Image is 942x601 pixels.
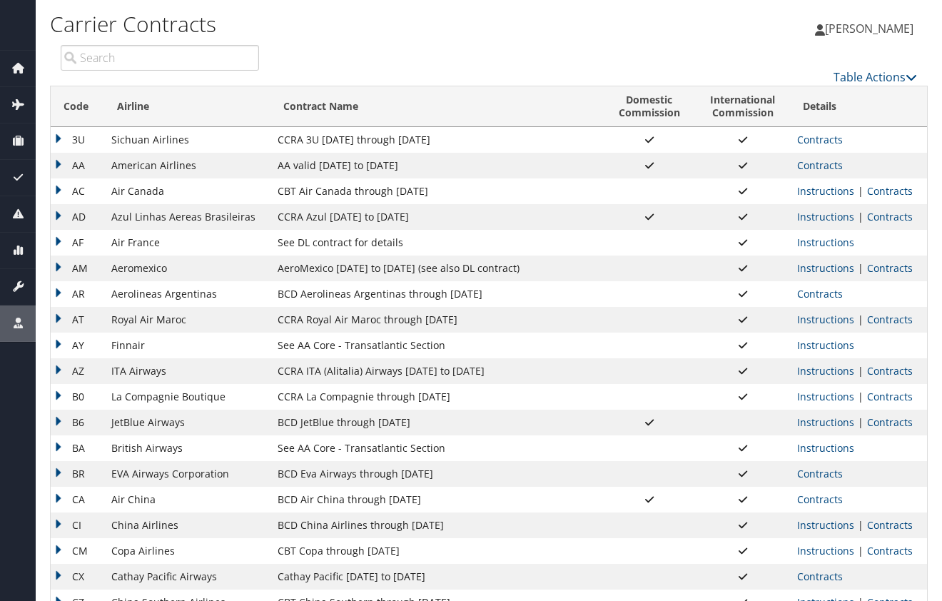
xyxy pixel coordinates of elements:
td: AT [51,307,104,333]
td: See AA Core - Transatlantic Section [270,435,603,461]
td: AZ [51,358,104,384]
td: Aerolineas Argentinas [104,281,271,307]
td: Cathay Pacific Airways [104,564,271,590]
a: View Contracts [867,518,913,532]
td: China Airlines [104,512,271,538]
td: CCRA La Compagnie through [DATE] [270,384,603,410]
a: View Ticketing Instructions [797,261,854,275]
td: Aeromexico [104,256,271,281]
td: AY [51,333,104,358]
th: Code: activate to sort column descending [51,86,104,127]
a: View Ticketing Instructions [797,415,854,429]
td: CCRA ITA (Alitalia) Airways [DATE] to [DATE] [270,358,603,384]
th: Contract Name: activate to sort column ascending [270,86,603,127]
span: | [854,544,867,557]
a: View Ticketing Instructions [797,441,854,455]
td: BCD Aerolineas Argentinas through [DATE] [270,281,603,307]
td: Air Canada [104,178,271,204]
td: See AA Core - Transatlantic Section [270,333,603,358]
th: InternationalCommission: activate to sort column ascending [695,86,791,127]
td: AF [51,230,104,256]
a: View Contracts [797,493,843,506]
a: View Contracts [867,210,913,223]
a: View Contracts [867,415,913,429]
a: View Ticketing Instructions [797,236,854,249]
th: DomesticCommission: activate to sort column ascending [603,86,694,127]
a: View Ticketing Instructions [797,184,854,198]
td: CX [51,564,104,590]
a: [PERSON_NAME] [815,7,928,50]
td: Air China [104,487,271,512]
td: ITA Airways [104,358,271,384]
td: BR [51,461,104,487]
span: | [854,261,867,275]
span: | [854,390,867,403]
td: CCRA Royal Air Maroc through [DATE] [270,307,603,333]
a: Table Actions [834,69,917,85]
td: BCD JetBlue through [DATE] [270,410,603,435]
a: View Contracts [797,158,843,172]
td: British Airways [104,435,271,461]
a: View Ticketing Instructions [797,364,854,378]
h1: Carrier Contracts [50,9,635,39]
td: Azul Linhas Aereas Brasileiras [104,204,271,230]
td: CBT Copa through [DATE] [270,538,603,564]
td: AeroMexico [DATE] to [DATE] (see also DL contract) [270,256,603,281]
td: CA [51,487,104,512]
td: AR [51,281,104,307]
a: View Ticketing Instructions [797,390,854,403]
td: AD [51,204,104,230]
td: Air France [104,230,271,256]
td: EVA Airways Corporation [104,461,271,487]
td: American Airlines [104,153,271,178]
a: View Contracts [797,467,843,480]
td: Royal Air Maroc [104,307,271,333]
a: View Contracts [867,261,913,275]
td: CI [51,512,104,538]
th: Details: activate to sort column ascending [790,86,927,127]
a: View Ticketing Instructions [797,338,854,352]
a: View Ticketing Instructions [797,518,854,532]
span: [PERSON_NAME] [825,21,913,36]
td: B0 [51,384,104,410]
a: View Ticketing Instructions [797,544,854,557]
td: CBT Air Canada through [DATE] [270,178,603,204]
td: CCRA Azul [DATE] to [DATE] [270,204,603,230]
td: La Compagnie Boutique [104,384,271,410]
a: View Contracts [867,364,913,378]
a: View Contracts [867,313,913,326]
td: AM [51,256,104,281]
td: AA valid [DATE] to [DATE] [270,153,603,178]
span: | [854,184,867,198]
a: View Contracts [867,544,913,557]
td: Finnair [104,333,271,358]
th: Airline: activate to sort column ascending [104,86,271,127]
td: B6 [51,410,104,435]
a: View Ticketing Instructions [797,313,854,326]
td: BCD China Airlines through [DATE] [270,512,603,538]
span: | [854,415,867,429]
td: Copa Airlines [104,538,271,564]
span: | [854,364,867,378]
td: BCD Air China through [DATE] [270,487,603,512]
td: BA [51,435,104,461]
span: | [854,518,867,532]
input: Search [61,45,259,71]
td: 3U [51,127,104,153]
a: View Contracts [797,287,843,300]
td: AC [51,178,104,204]
span: | [854,210,867,223]
a: View Contracts [797,133,843,146]
a: View Contracts [867,184,913,198]
td: AA [51,153,104,178]
a: View Contracts [867,390,913,403]
td: Cathay Pacific [DATE] to [DATE] [270,564,603,590]
a: View Contracts [797,570,843,583]
a: View Ticketing Instructions [797,210,854,223]
span: | [854,313,867,326]
td: BCD Eva Airways through [DATE] [270,461,603,487]
td: JetBlue Airways [104,410,271,435]
td: CCRA 3U [DATE] through [DATE] [270,127,603,153]
td: CM [51,538,104,564]
td: Sichuan Airlines [104,127,271,153]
